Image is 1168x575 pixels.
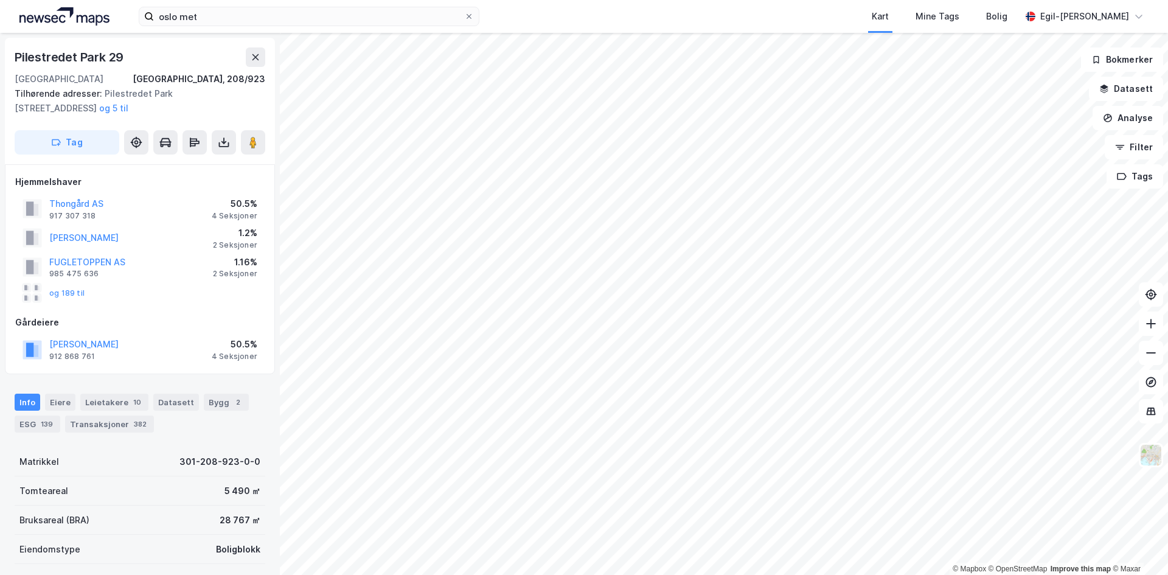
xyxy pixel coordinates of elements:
div: 2 Seksjoner [213,240,257,250]
a: OpenStreetMap [989,565,1048,573]
div: 382 [131,418,149,430]
div: Transaksjoner [65,416,154,433]
button: Analyse [1093,106,1163,130]
div: ESG [15,416,60,433]
div: 139 [38,418,55,430]
div: Mine Tags [916,9,959,24]
img: logo.a4113a55bc3d86da70a041830d287a7e.svg [19,7,109,26]
div: Hjemmelshaver [15,175,265,189]
div: Leietakere [80,394,148,411]
div: 50.5% [212,197,257,211]
div: 912 868 761 [49,352,95,361]
div: Pilestredet Park 29 [15,47,126,67]
div: Tomteareal [19,484,68,498]
iframe: Chat Widget [1107,517,1168,575]
img: Z [1139,444,1163,467]
div: 985 475 636 [49,269,99,279]
div: 5 490 ㎡ [224,484,260,498]
button: Datasett [1089,77,1163,101]
div: 917 307 318 [49,211,96,221]
div: Eiendomstype [19,542,80,557]
div: Info [15,394,40,411]
div: 4 Seksjoner [212,211,257,221]
input: Søk på adresse, matrikkel, gårdeiere, leietakere eller personer [154,7,464,26]
div: [GEOGRAPHIC_DATA] [15,72,103,86]
div: 10 [131,396,144,408]
button: Tags [1107,164,1163,189]
div: Bygg [204,394,249,411]
div: [GEOGRAPHIC_DATA], 208/923 [133,72,265,86]
div: 28 767 ㎡ [220,513,260,528]
span: Tilhørende adresser: [15,88,105,99]
div: Bolig [986,9,1007,24]
div: Boligblokk [216,542,260,557]
div: 50.5% [212,337,257,352]
div: 2 [232,396,244,408]
button: Tag [15,130,119,155]
div: 301-208-923-0-0 [179,455,260,469]
div: Eiere [45,394,75,411]
button: Bokmerker [1081,47,1163,72]
div: Gårdeiere [15,315,265,330]
a: Improve this map [1051,565,1111,573]
div: 4 Seksjoner [212,352,257,361]
div: Matrikkel [19,455,59,469]
div: 2 Seksjoner [213,269,257,279]
div: Kart [872,9,889,24]
div: Bruksareal (BRA) [19,513,89,528]
button: Filter [1105,135,1163,159]
div: Egil-[PERSON_NAME] [1040,9,1129,24]
div: Datasett [153,394,199,411]
a: Mapbox [953,565,986,573]
div: Pilestredet Park [STREET_ADDRESS] [15,86,255,116]
div: 1.2% [213,226,257,240]
div: 1.16% [213,255,257,270]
